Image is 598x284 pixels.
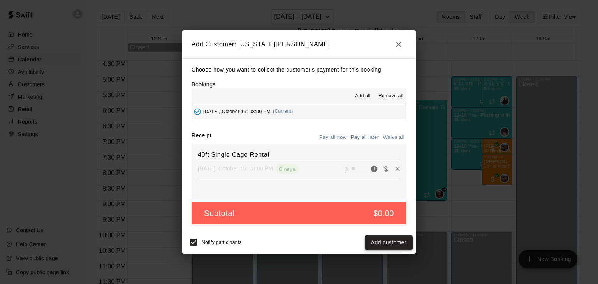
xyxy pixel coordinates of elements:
button: Added - Collect Payment[DATE], October 15: 08:00 PM(Current) [192,104,406,119]
span: (Current) [273,109,293,114]
span: Notify participants [202,240,242,245]
button: Pay all now [317,131,349,144]
button: Remove all [375,90,406,102]
h5: Subtotal [204,208,234,219]
p: Choose how you want to collect the customer's payment for this booking [192,65,406,75]
button: Waive all [381,131,406,144]
button: Remove [392,163,403,175]
span: Pay now [368,165,380,172]
h6: 40ft Single Cage Rental [198,150,400,160]
span: Add all [355,92,371,100]
span: [DATE], October 15: 08:00 PM [203,109,271,114]
span: Waive payment [380,165,392,172]
button: Added - Collect Payment [192,106,203,117]
label: Receipt [192,131,211,144]
span: Remove all [378,92,403,100]
button: Add all [350,90,375,102]
button: Add customer [365,235,413,250]
h5: $0.00 [373,208,394,219]
p: $ [345,165,348,173]
p: [DATE], October 15: 08:00 PM [198,165,273,172]
label: Bookings [192,81,216,88]
h2: Add Customer: [US_STATE][PERSON_NAME] [182,30,416,58]
button: Pay all later [349,131,381,144]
